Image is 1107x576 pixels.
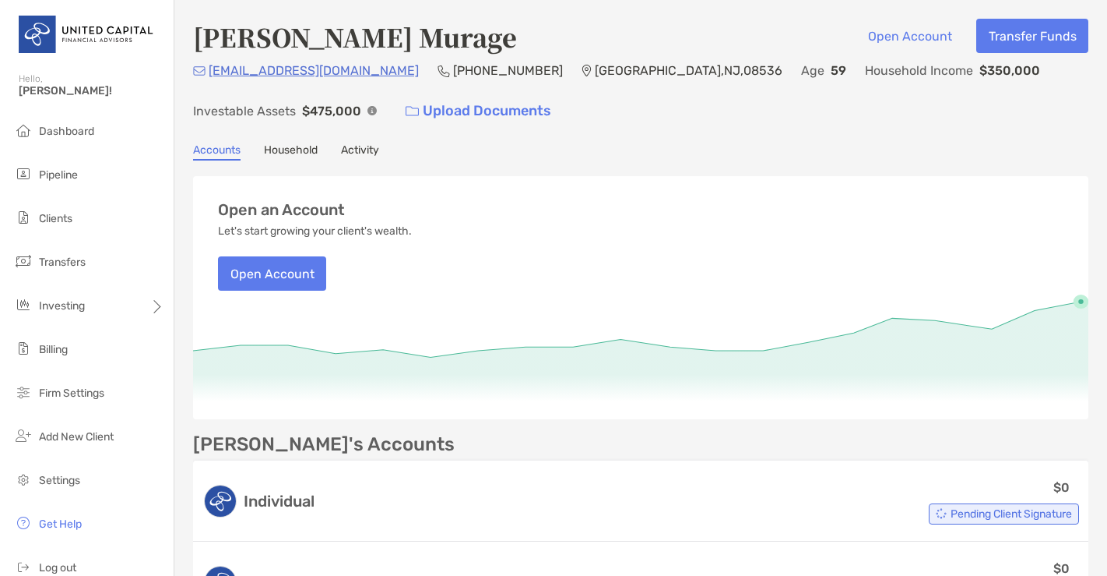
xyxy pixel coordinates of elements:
button: Transfer Funds [976,19,1088,53]
img: investing icon [14,295,33,314]
img: button icon [406,106,419,117]
button: Open Account [856,19,964,53]
img: transfers icon [14,252,33,270]
span: Add New Client [39,430,114,443]
h3: Individual [244,492,315,511]
span: Clients [39,212,72,225]
img: firm-settings icon [14,383,33,401]
img: get-help icon [14,514,33,532]
p: Age [801,61,824,80]
img: settings icon [14,470,33,489]
img: Phone Icon [438,65,450,77]
img: clients icon [14,208,33,227]
span: Log out [39,561,76,574]
span: [PERSON_NAME]! [19,84,164,97]
img: Location Icon [582,65,592,77]
a: Household [264,143,318,161]
span: Get Help [39,518,82,531]
span: Settings [39,474,80,487]
img: United Capital Logo [19,6,155,62]
p: [PHONE_NUMBER] [453,61,563,80]
span: Pending Client Signature [951,510,1072,518]
span: Billing [39,343,68,356]
p: $350,000 [979,61,1040,80]
img: logo account [205,486,236,517]
p: [PERSON_NAME]'s Accounts [193,435,455,454]
img: Info Icon [367,106,377,115]
h4: [PERSON_NAME] Murage [193,19,517,55]
p: [EMAIL_ADDRESS][DOMAIN_NAME] [209,61,419,80]
img: Email Icon [193,66,206,76]
button: Open Account [218,256,326,291]
p: Household Income [865,61,973,80]
span: Pipeline [39,168,78,182]
p: 59 [831,61,846,80]
a: Activity [341,143,379,161]
h3: Open an Account [218,201,345,219]
p: $475,000 [302,101,361,121]
img: Account Status icon [936,508,947,519]
p: Investable Assets [193,101,296,121]
img: billing icon [14,339,33,358]
p: $0 [1053,478,1070,497]
img: pipeline icon [14,164,33,183]
img: logout icon [14,557,33,576]
a: Accounts [193,143,241,161]
span: Firm Settings [39,387,104,400]
span: Dashboard [39,125,94,138]
img: add_new_client icon [14,426,33,445]
a: Upload Documents [395,94,561,128]
span: Investing [39,299,85,313]
img: dashboard icon [14,121,33,140]
span: Transfers [39,256,86,269]
p: Let's start growing your client's wealth. [218,225,412,238]
p: [GEOGRAPHIC_DATA] , NJ , 08536 [595,61,782,80]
